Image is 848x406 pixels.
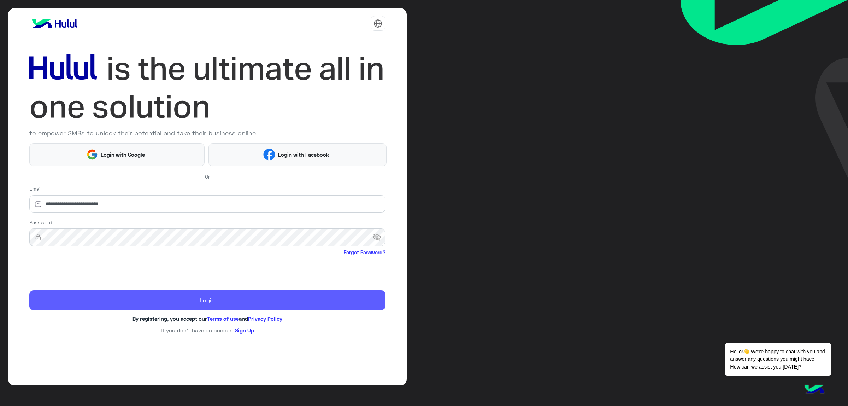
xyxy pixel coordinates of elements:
[29,143,205,166] button: Login with Google
[344,249,385,256] a: Forgot Password?
[725,343,831,376] span: Hello!👋 We're happy to chat with you and answer any questions you might have. How can we assist y...
[205,173,210,180] span: Or
[29,128,385,138] p: to empower SMBs to unlock their potential and take their business online.
[29,234,47,241] img: lock
[29,201,47,208] img: email
[239,315,248,322] span: and
[29,185,41,192] label: Email
[29,50,385,126] img: hululLoginTitle_EN.svg
[29,219,52,226] label: Password
[29,16,80,30] img: logo
[235,327,254,333] a: Sign Up
[275,151,332,159] span: Login with Facebook
[29,290,385,310] button: Login
[29,327,385,333] h6: If you don’t have an account
[98,151,148,159] span: Login with Google
[373,19,382,28] img: tab
[29,257,137,285] iframe: reCAPTCHA
[208,143,387,166] button: Login with Facebook
[373,231,385,244] span: visibility_off
[207,315,239,322] a: Terms of use
[248,315,282,322] a: Privacy Policy
[86,149,98,161] img: Google
[802,378,827,402] img: hulul-logo.png
[132,315,207,322] span: By registering, you accept our
[263,149,275,161] img: Facebook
